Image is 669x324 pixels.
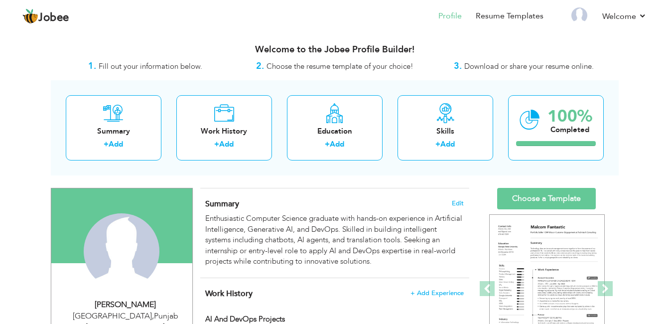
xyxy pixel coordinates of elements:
label: + [435,139,440,150]
span: + Add Experience [410,290,464,297]
strong: 2. [256,60,264,72]
div: Skills [405,126,485,137]
strong: 3. [454,60,462,72]
h4: This helps to show the companies you have worked for. [205,289,463,299]
img: Profile Img [571,7,587,23]
div: Enthusiastic Computer Science graduate with hands-on experience in Artificial Intelligence, Gener... [205,213,463,267]
label: + [214,139,219,150]
h3: Welcome to the Jobee Profile Builder! [51,45,619,55]
a: Resume Templates [476,10,543,22]
div: Summary [74,126,153,137]
span: Summary [205,198,239,209]
label: + [325,139,330,150]
span: Fill out your information below. [99,61,202,71]
a: Add [440,139,455,149]
h4: Adding a summary is a quick and easy way to highlight your experience and interests. [205,199,463,209]
a: Add [330,139,344,149]
a: Jobee [22,8,69,24]
label: + [104,139,109,150]
a: Profile [438,10,462,22]
span: Choose the resume template of your choice! [267,61,413,71]
span: Edit [452,200,464,207]
div: 100% [547,108,592,125]
a: Add [109,139,123,149]
span: Jobee [38,12,69,23]
div: Completed [547,125,592,135]
a: Choose a Template [497,188,596,209]
strong: 1. [88,60,96,72]
div: Education [295,126,375,137]
a: Add [219,139,234,149]
div: [PERSON_NAME] [59,299,192,311]
div: Work History [184,126,264,137]
a: Welcome [602,10,647,22]
span: , [152,311,154,322]
span: Download or share your resume online. [464,61,594,71]
span: Work History [205,288,253,299]
img: Abdul Ghaffar [84,213,159,289]
img: jobee.io [22,8,38,24]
